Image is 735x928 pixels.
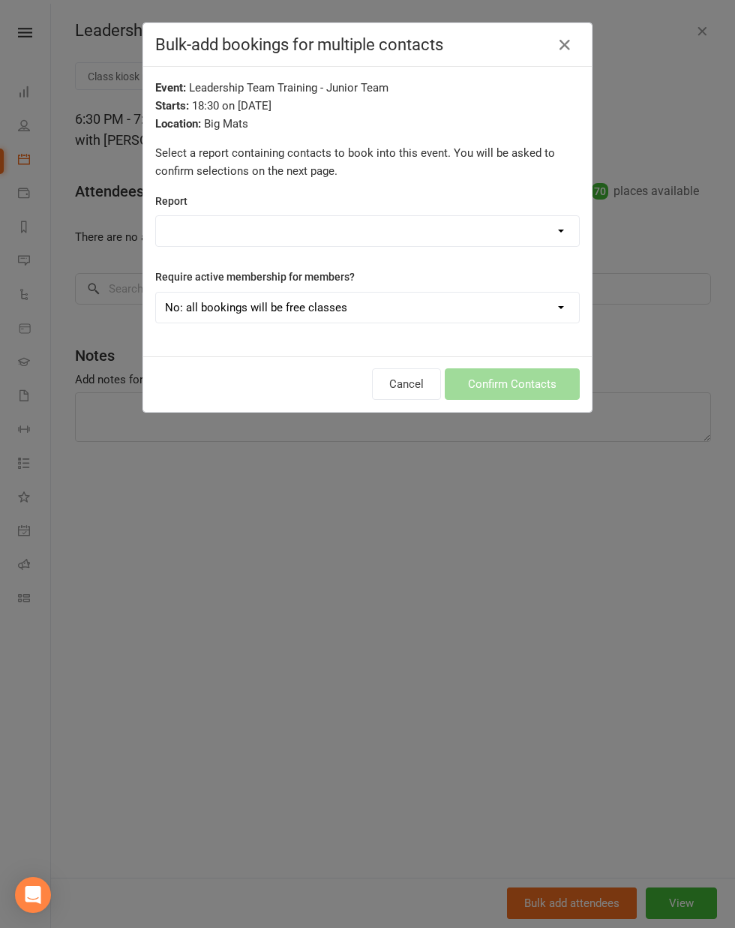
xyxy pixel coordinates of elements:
[155,117,201,131] strong: Location:
[155,193,187,209] label: Report
[155,97,580,115] div: 18:30 on [DATE]
[155,79,580,97] div: Leadership Team Training - Junior Team
[155,144,580,180] p: Select a report containing contacts to book into this event. You will be asked to confirm selecti...
[155,81,186,95] strong: Event:
[372,368,441,400] button: Cancel
[155,269,355,285] label: Require active membership for members?
[155,115,580,133] div: Big Mats
[15,877,51,913] div: Open Intercom Messenger
[553,33,577,57] button: Close
[155,35,580,54] h4: Bulk-add bookings for multiple contacts
[155,99,189,113] strong: Starts:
